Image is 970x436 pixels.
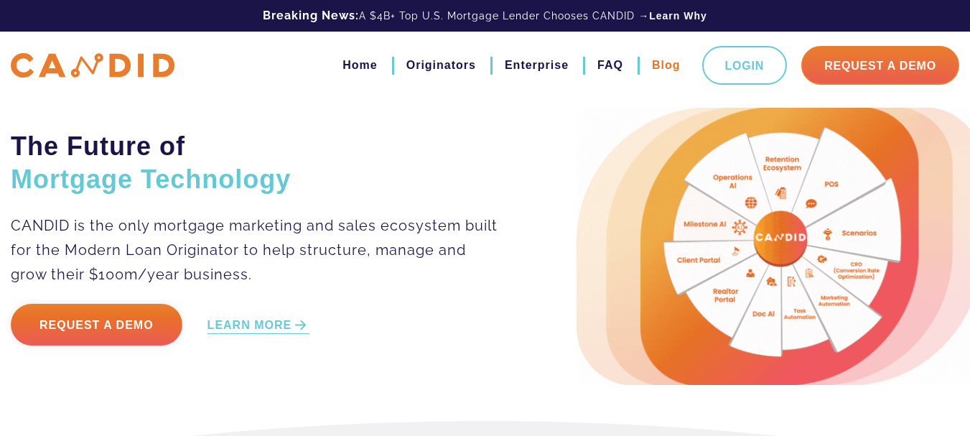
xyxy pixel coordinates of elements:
a: Learn Why [649,9,707,23]
a: Enterprise [505,53,569,78]
a: FAQ [597,53,623,78]
a: Blog [652,53,681,78]
span: Mortgage Technology [11,164,291,194]
a: Originators [406,53,476,78]
b: Breaking News: [263,9,359,22]
a: Login [702,46,788,85]
a: Request A Demo [801,46,959,85]
a: Home [342,53,377,78]
a: LEARN MORE [207,317,310,334]
p: CANDID is the only mortgage marketing and sales ecosystem built for the Modern Loan Originator to... [11,213,505,287]
a: Request a Demo [11,304,182,345]
h2: The Future of [11,130,505,196]
img: CANDID APP [11,53,174,78]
